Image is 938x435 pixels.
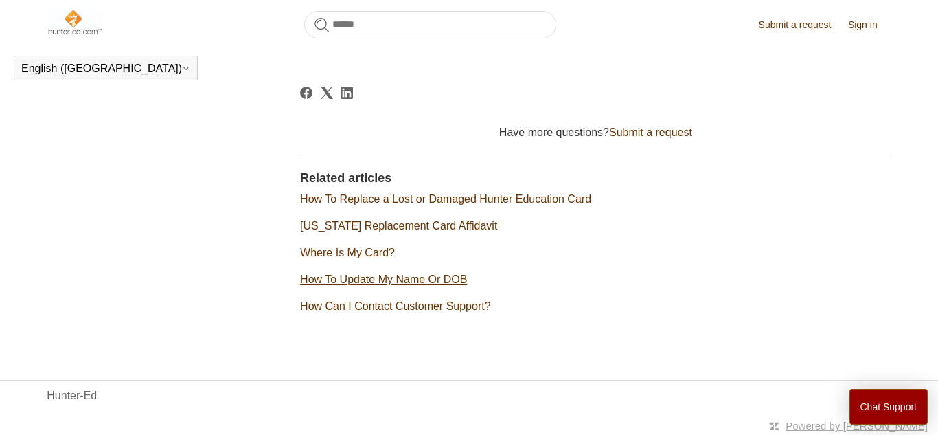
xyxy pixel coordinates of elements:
[300,169,891,188] h2: Related articles
[47,8,102,36] img: Hunter-Ed Help Center home page
[300,87,312,99] svg: Share this page on Facebook
[321,87,333,99] a: X Corp
[759,18,845,32] a: Submit a request
[609,126,692,138] a: Submit a request
[786,420,928,432] a: Powered by [PERSON_NAME]
[304,11,556,38] input: Search
[300,220,497,232] a: [US_STATE] Replacement Card Affidavit
[300,124,891,141] div: Have more questions?
[300,300,490,312] a: How Can I Contact Customer Support?
[341,87,353,99] a: LinkedIn
[300,193,591,205] a: How To Replace a Lost or Damaged Hunter Education Card
[849,389,928,425] button: Chat Support
[300,87,312,99] a: Facebook
[21,63,190,75] button: English ([GEOGRAPHIC_DATA])
[300,274,467,285] a: How To Update My Name Or DOB
[300,247,395,258] a: Where Is My Card?
[321,87,333,99] svg: Share this page on X Corp
[47,388,97,404] a: Hunter-Ed
[341,87,353,99] svg: Share this page on LinkedIn
[848,18,891,32] a: Sign in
